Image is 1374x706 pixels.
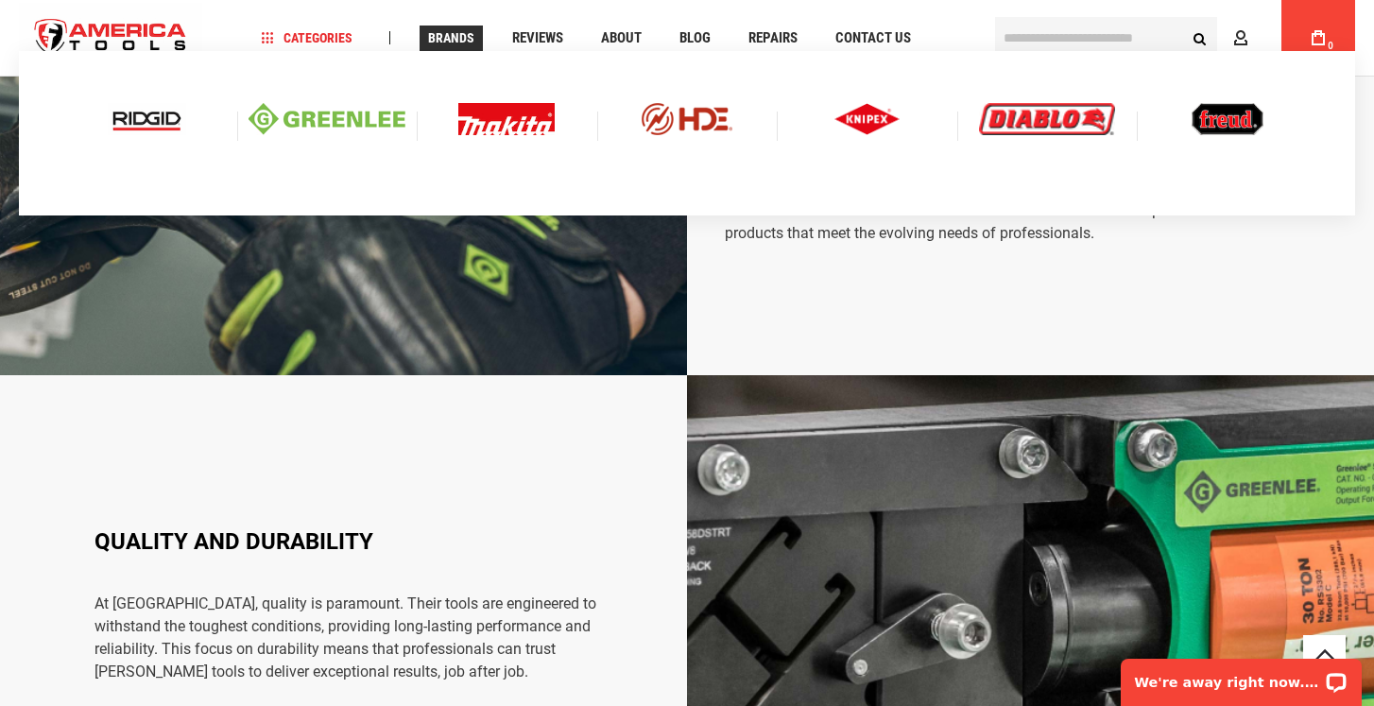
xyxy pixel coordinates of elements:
p: At [GEOGRAPHIC_DATA], quality is paramount. Their tools are engineered to withstand the toughest ... [94,593,649,683]
a: Contact Us [827,26,919,51]
img: Freud logo [1192,103,1263,135]
span: 0 [1328,41,1333,51]
img: Ridgid logo [108,103,186,135]
a: About [593,26,650,51]
iframe: LiveChat chat widget [1108,646,1374,706]
span: Categories [262,31,352,44]
span: Brands [428,31,474,44]
span: About [601,31,642,45]
a: Reviews [504,26,572,51]
img: Greenlee logo [249,103,405,135]
a: store logo [19,3,202,74]
span: Contact Us [835,31,911,45]
button: Search [1181,20,1217,56]
img: Diablo logo [979,103,1115,135]
a: Categories [253,26,361,51]
img: HDE logo [609,103,765,135]
span: Repairs [748,31,798,45]
a: Brands [420,26,483,51]
a: Blog [671,26,719,51]
span: Reviews [512,31,563,45]
div: Quality and Durability [94,528,649,555]
img: America Tools [19,3,202,74]
img: Knipex logo [834,103,901,135]
img: Makita Logo [458,103,555,135]
span: Blog [679,31,711,45]
a: Repairs [740,26,806,51]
